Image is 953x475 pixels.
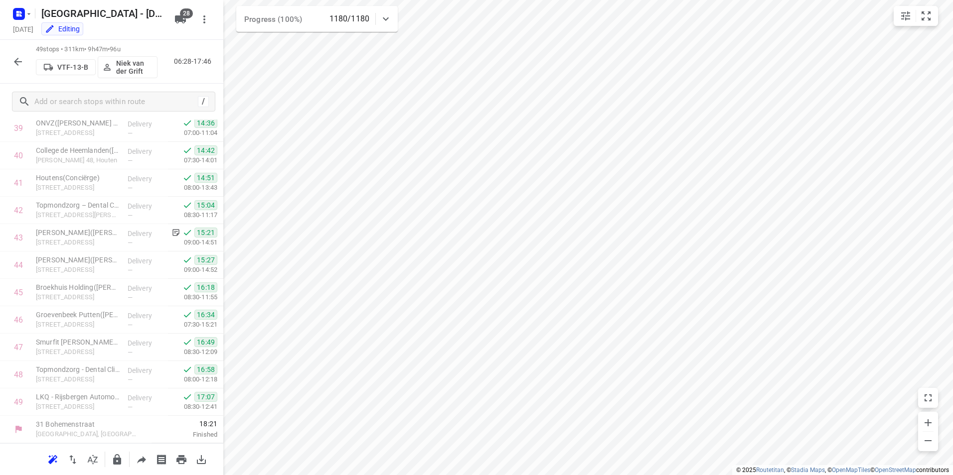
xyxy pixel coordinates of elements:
[37,5,166,21] h5: [GEOGRAPHIC_DATA] - [DATE]
[36,210,120,220] p: [STREET_ADDRESS][PERSON_NAME]
[128,403,133,411] span: —
[182,364,192,374] svg: Done
[194,282,217,292] span: 16:18
[36,374,120,384] p: Wilhelminalaan 22, Ermelo
[168,374,217,384] p: 08:00-12:18
[36,402,120,412] p: Zuiderbreedte 16, Harderwijk
[236,6,398,32] div: Progress (100%)1180/1180
[168,320,217,330] p: 07:30-15:21
[36,173,120,183] p: Houtens(Conciërge)
[128,129,133,137] span: —
[198,96,209,107] div: /
[168,183,217,193] p: 08:00-13:43
[182,392,192,402] svg: Done
[168,292,217,302] p: 08:30-11:55
[14,233,23,242] div: 43
[57,63,88,71] p: VTF-13-B
[34,94,198,110] input: Add or search stops within route
[194,228,217,237] span: 15:21
[875,467,916,474] a: OpenStreetMap
[14,315,23,325] div: 46
[132,454,152,464] span: Share route
[108,45,110,53] span: •
[128,229,164,238] p: Delivery
[832,467,870,474] a: OpenMapTiles
[152,430,217,440] p: Finished
[36,310,120,320] p: Groevenbeek Putten(Janine Zeeman)
[244,15,302,24] span: Progress (100%)
[168,402,217,412] p: 08:30-12:41
[128,119,164,129] p: Delivery
[128,146,164,156] p: Delivery
[182,337,192,347] svg: Done
[171,454,191,464] span: Print route
[36,237,120,247] p: [STREET_ADDRESS]
[894,6,938,26] div: small contained button group
[182,200,192,210] svg: Done
[128,365,164,375] p: Delivery
[194,173,217,183] span: 14:51
[83,454,103,464] span: Sort by time window
[36,265,120,275] p: [STREET_ADDRESS]
[194,337,217,347] span: 16:49
[194,118,217,128] span: 14:36
[36,282,120,292] p: Broekhuis Holding(Nicole de Bruijn)
[182,173,192,183] svg: Done
[36,128,120,138] p: [STREET_ADDRESS]
[36,347,120,357] p: [STREET_ADDRESS]
[168,128,217,138] p: 07:00-11:04
[36,337,120,347] p: Smurfit Kappa Hexacomb(Patricia Simon)
[329,13,369,25] p: 1180/1180
[128,338,164,348] p: Delivery
[14,370,23,379] div: 48
[36,59,96,75] button: VTF-13-B
[14,151,23,160] div: 40
[128,393,164,403] p: Delivery
[36,228,120,237] p: Yuverta Houten - Randhoeve(Loes Balyon)
[36,255,120,265] p: Yuverta Houten - Oudwulfseweg(Loes Balyon)
[182,255,192,265] svg: Done
[36,292,120,302] p: Vanenburgerallee 3, Putten
[128,212,133,219] span: —
[128,239,133,246] span: —
[128,311,164,321] p: Delivery
[168,347,217,357] p: 08:30-12:09
[168,155,217,165] p: 07:30-14:01
[170,9,190,29] button: 28
[45,24,80,34] div: Editing
[36,320,120,330] p: [STREET_ADDRESS]
[194,200,217,210] span: 15:04
[128,321,133,329] span: —
[182,282,192,292] svg: Done
[128,256,164,266] p: Delivery
[43,454,63,464] span: Reoptimize route
[128,184,133,192] span: —
[36,392,120,402] p: LKQ - Rijsbergen Automotive B.V. - Harderwijk(Danny van Harten)
[168,265,217,275] p: 09:00-14:52
[36,118,120,128] p: ONVZ(Fitri Chandra (RM) ; Edo Walraven (OM))
[9,23,37,35] h5: [DATE]
[128,157,133,164] span: —
[180,8,193,18] span: 28
[128,283,164,293] p: Delivery
[182,228,192,237] svg: Done
[36,155,120,165] p: [PERSON_NAME] 48, Houten
[14,206,23,215] div: 42
[128,349,133,356] span: —
[194,145,217,155] span: 14:42
[36,200,120,210] p: Topmondzorg – Dental Clinics Houten(Tara van Pelt)
[36,364,120,374] p: Topmondzorg - Dental Clinics Ermelo(Célia Hubert)
[128,376,133,383] span: —
[63,454,83,464] span: Reverse route
[14,123,23,133] div: 39
[110,45,120,53] span: 96u
[182,118,192,128] svg: Done
[152,454,171,464] span: Print shipping labels
[191,454,211,464] span: Download route
[14,343,23,352] div: 47
[152,419,217,429] span: 18:21
[736,467,949,474] li: © 2025 , © , © © contributors
[194,255,217,265] span: 15:27
[14,178,23,188] div: 41
[182,310,192,320] svg: Done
